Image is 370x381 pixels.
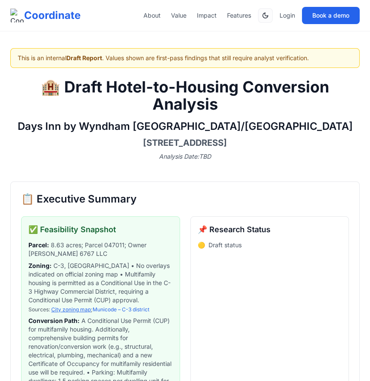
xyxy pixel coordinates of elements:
[24,9,81,22] span: Coordinate
[21,192,349,206] h2: 📋 Executive Summary
[93,306,149,313] a: Municode – C-3 district
[28,317,80,324] strong: Conversion Path :
[10,152,360,161] p: Analysis Date: TBD
[28,261,173,304] span: C-3, [GEOGRAPHIC_DATA] • No overlays indicated on official zoning map • Multifamily housing is pe...
[198,241,205,249] span: 🟡
[10,137,360,149] h3: [STREET_ADDRESS]
[28,224,173,236] h3: ✅ Feasibility Snapshot
[208,241,242,249] span: Draft status
[198,224,342,236] h3: 📌 Research Status
[28,241,173,258] span: 8.63 acres; Parcel 047011; Owner [PERSON_NAME] 6767 LLC
[302,7,360,24] button: Book a demo
[280,11,295,20] a: Login
[66,54,102,61] strong: Draft Report
[227,11,251,20] a: Features
[258,8,273,23] button: Switch to dark mode
[51,306,91,313] a: City zoning map
[10,120,360,133] h2: Days Inn by Wyndham [GEOGRAPHIC_DATA]/[GEOGRAPHIC_DATA]
[143,11,161,20] a: About
[10,48,360,68] div: This is an internal . Values shown are first-pass findings that still require analyst verification.
[28,262,52,269] strong: Zoning :
[28,241,49,249] strong: Parcel :
[197,11,217,20] a: Impact
[10,9,24,22] img: Coordinate
[28,306,173,313] span: Sources :
[171,11,187,20] a: Value
[10,78,360,113] h1: 🏨 Draft Hotel-to-Housing Conversion Analysis
[10,9,81,22] a: Coordinate
[51,306,93,313] span: ;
